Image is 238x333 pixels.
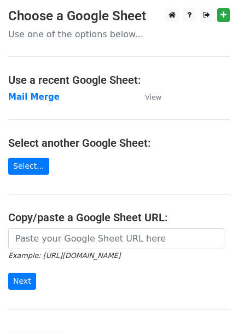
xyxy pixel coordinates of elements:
[8,158,49,175] a: Select...
[8,228,224,249] input: Paste your Google Sheet URL here
[134,92,161,102] a: View
[8,28,230,40] p: Use one of the options below...
[8,92,60,102] a: Mail Merge
[8,211,230,224] h4: Copy/paste a Google Sheet URL:
[145,93,161,101] small: View
[8,136,230,150] h4: Select another Google Sheet:
[8,73,230,87] h4: Use a recent Google Sheet:
[8,273,36,290] input: Next
[8,251,120,260] small: Example: [URL][DOMAIN_NAME]
[8,8,230,24] h3: Choose a Google Sheet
